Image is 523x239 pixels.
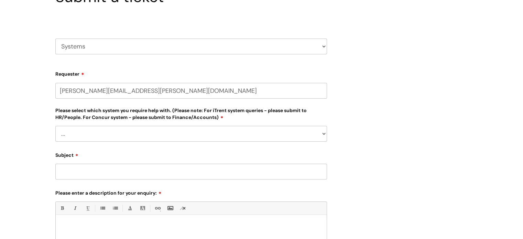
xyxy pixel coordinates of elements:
a: Remove formatting (Ctrl-\) [178,204,187,213]
a: • Unordered List (Ctrl-Shift-7) [98,204,107,213]
label: Requester [55,69,327,77]
a: Italic (Ctrl-I) [70,204,79,213]
label: Please enter a description for your enquiry: [55,188,327,196]
a: Back Color [138,204,147,213]
a: Font Color [126,204,134,213]
input: Email [55,83,327,99]
a: Bold (Ctrl-B) [58,204,66,213]
label: Please select which system you require help with. (Please note: For iTrent system queries - pleas... [55,106,327,120]
a: Link [153,204,162,213]
a: 1. Ordered List (Ctrl-Shift-8) [111,204,119,213]
label: Subject [55,150,327,158]
a: Underline(Ctrl-U) [83,204,92,213]
a: Insert Image... [166,204,174,213]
